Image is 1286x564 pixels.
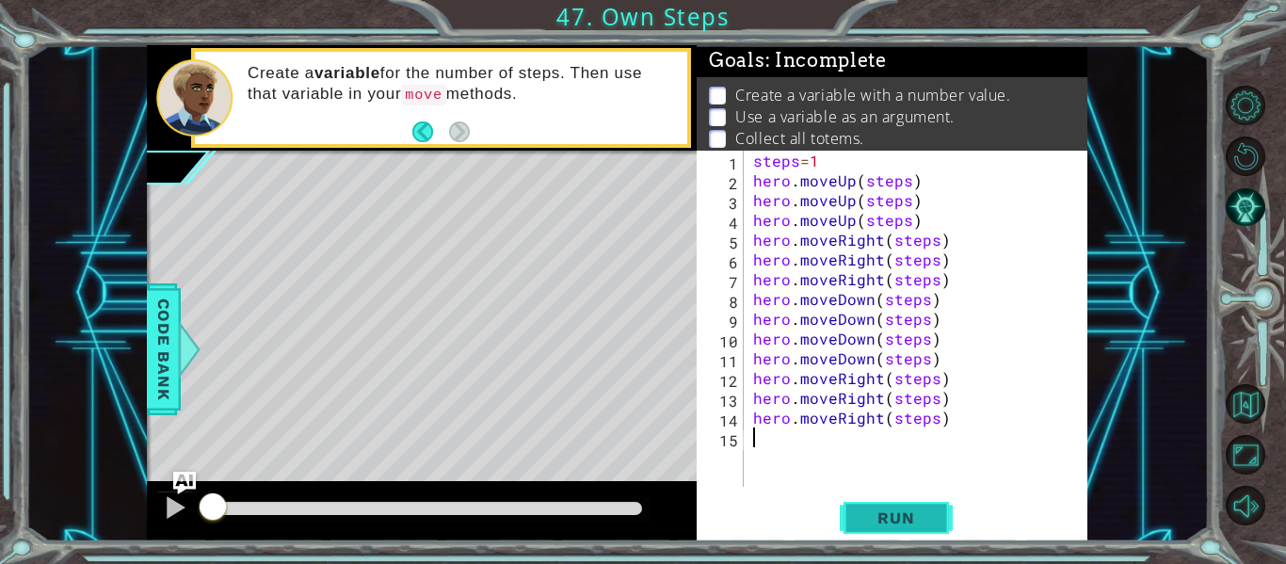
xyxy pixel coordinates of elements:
code: move [401,85,446,105]
div: 15 [700,430,744,450]
span: : Incomplete [765,49,887,72]
p: Collect all totems. [735,128,863,149]
div: 8 [700,292,744,312]
div: 14 [700,411,744,430]
div: 6 [700,252,744,272]
button: Ctrl + P: Pause [156,491,194,529]
div: 11 [700,351,744,371]
div: 4 [700,213,744,233]
button: Back [412,121,449,142]
p: Move to the totem crate. [735,150,911,170]
div: 1 [700,153,744,173]
a: Back to Map [1229,379,1286,429]
div: 13 [700,391,744,411]
div: 5 [700,233,744,252]
button: AI Hint [1226,187,1265,227]
strong: variable [314,64,380,82]
div: 12 [700,371,744,391]
div: 7 [700,272,744,292]
div: 10 [700,331,744,351]
p: Create a for the number of steps. Then use that variable in your methods. [248,63,674,105]
button: Mute [1226,486,1265,525]
button: Level Options [1226,86,1265,125]
button: Shift+Enter: Run current code. [840,499,953,538]
div: 2 [700,173,744,193]
p: Use a variable as an argument. [735,106,955,127]
span: Code Bank [149,292,179,407]
button: Back to Map [1226,384,1265,424]
button: Restart Level [1226,137,1265,176]
span: Goals [709,49,887,73]
button: Ask AI [173,472,196,494]
button: Next [449,121,470,142]
span: Run [859,508,933,527]
div: 9 [700,312,744,331]
button: Maximize Browser [1226,435,1265,475]
div: 3 [700,193,744,213]
p: Create a variable with a number value. [735,85,1010,105]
